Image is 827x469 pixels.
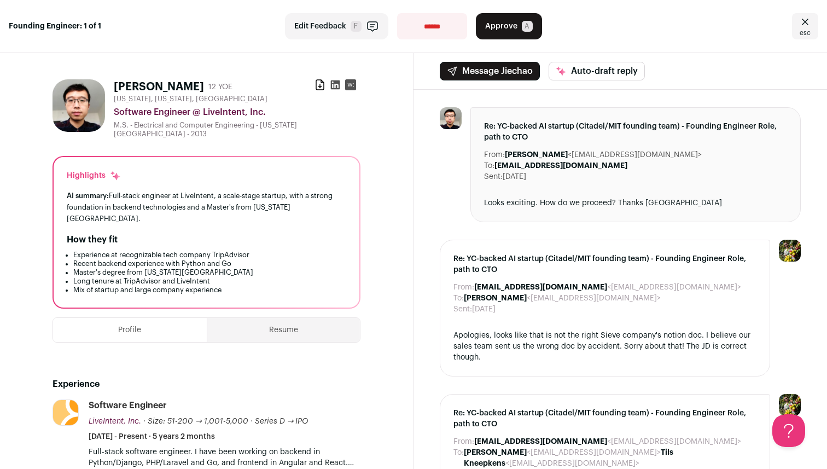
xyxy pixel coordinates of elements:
span: Re: YC-backed AI startup (Citadel/MIT founding team) - Founding Engineer Role, path to CTO [453,253,756,275]
img: 6689865-medium_jpg [779,394,801,416]
dd: [DATE] [472,304,496,315]
li: Mix of startup and large company experience [73,286,346,294]
div: Apologies, looks like that is not the right Sieve company's notion doc. I believe our sales team ... [453,330,756,363]
span: A [522,21,533,32]
div: Highlights [67,170,121,181]
span: esc [800,28,811,37]
img: 97d4f4721b4c353f4783ab05b5e63fbbefd0428f83ae0c7f84ea6d7b135a68a8 [53,79,105,132]
dt: Sent: [453,304,472,315]
img: 97d4f4721b4c353f4783ab05b5e63fbbefd0428f83ae0c7f84ea6d7b135a68a8 [440,107,462,129]
span: Approve [485,21,517,32]
button: Resume [207,318,360,342]
dd: <[EMAIL_ADDRESS][DOMAIN_NAME]> <[EMAIL_ADDRESS][DOMAIN_NAME]> [464,447,756,469]
li: Master's degree from [US_STATE][GEOGRAPHIC_DATA] [73,268,346,277]
b: [EMAIL_ADDRESS][DOMAIN_NAME] [474,438,607,445]
b: [EMAIL_ADDRESS][DOMAIN_NAME] [474,283,607,291]
span: [US_STATE], [US_STATE], [GEOGRAPHIC_DATA] [114,95,267,103]
div: Looks exciting. How do we proceed? Thanks [GEOGRAPHIC_DATA] [484,198,787,209]
div: 12 YOE [208,82,232,92]
b: [PERSON_NAME] [464,449,527,456]
li: Long tenure at TripAdvisor and LiveIntent [73,277,346,286]
dd: <[EMAIL_ADDRESS][DOMAIN_NAME]> [474,436,741,447]
span: · [251,416,253,427]
h1: [PERSON_NAME] [114,79,204,95]
li: Experience at recognizable tech company TripAdvisor [73,251,346,259]
span: Re: YC-backed AI startup (Citadel/MIT founding team) - Founding Engineer Role, path to CTO [453,408,756,430]
span: AI summary: [67,192,109,199]
strong: Founding Engineer: 1 of 1 [9,21,101,32]
span: [DATE] - Present · 5 years 2 months [89,431,215,442]
b: [PERSON_NAME] [464,294,527,302]
dd: [DATE] [503,171,526,182]
dt: To: [453,447,464,469]
div: M.S. - Electrical and Computer Engineering - [US_STATE][GEOGRAPHIC_DATA] - 2013 [114,121,360,138]
img: 6689865-medium_jpg [779,240,801,262]
dd: <[EMAIL_ADDRESS][DOMAIN_NAME]> [464,293,661,304]
b: [PERSON_NAME] [505,151,568,159]
button: Message Jiechao [440,62,540,80]
dd: <[EMAIL_ADDRESS][DOMAIN_NAME]> [505,149,702,160]
button: Approve A [476,13,542,39]
div: Full-stack engineer at LiveIntent, a scale-stage startup, with a strong foundation in backend tec... [67,190,346,224]
h2: How they fit [67,233,118,246]
img: c8d6fe9eeb9a32c41e0b3dc6b3d0ea19bb409d163c1a5b03714ad317c50ae9e9.png [53,400,78,425]
button: Auto-draft reply [549,62,645,80]
div: Software Engineer @ LiveIntent, Inc. [114,106,360,119]
button: Edit Feedback F [285,13,388,39]
dt: From: [484,149,505,160]
span: Re: YC-backed AI startup (Citadel/MIT founding team) - Founding Engineer Role, path to CTO [484,121,787,143]
dt: From: [453,282,474,293]
span: Series D → IPO [255,418,308,425]
span: LiveIntent, Inc. [89,418,141,425]
a: Close [792,13,818,39]
dt: To: [453,293,464,304]
button: Profile [53,318,207,342]
div: Software Engineer [89,399,167,412]
dt: From: [453,436,474,447]
span: Edit Feedback [294,21,346,32]
span: · Size: 51-200 → 1,001-5,000 [143,418,248,425]
b: [EMAIL_ADDRESS][DOMAIN_NAME] [494,162,627,170]
p: Full-stack software engineer. I have been working on backend in Python/Django, PHP/Laravel and Go... [89,447,360,468]
dt: Sent: [484,171,503,182]
dt: To: [484,160,494,171]
h2: Experience [53,378,360,391]
span: F [351,21,362,32]
iframe: Help Scout Beacon - Open [772,414,805,447]
li: Recent backend experience with Python and Go [73,259,346,268]
dd: <[EMAIL_ADDRESS][DOMAIN_NAME]> [474,282,741,293]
